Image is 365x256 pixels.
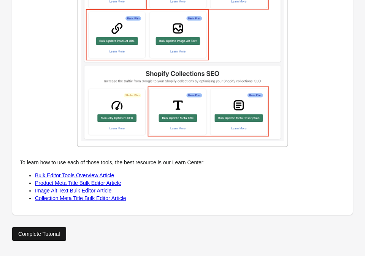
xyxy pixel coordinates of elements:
a: Product Meta Title Bulk Editor Article [35,180,121,186]
div: Complete Tutorial [18,231,60,237]
a: Collection Meta Title Bulk Editor Article [35,195,126,201]
a: Image Alt Text Bulk Editor Article [35,188,111,194]
a: Complete Tutorial [12,227,66,241]
a: Bulk Editor Tools Overview Article [35,172,114,178]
